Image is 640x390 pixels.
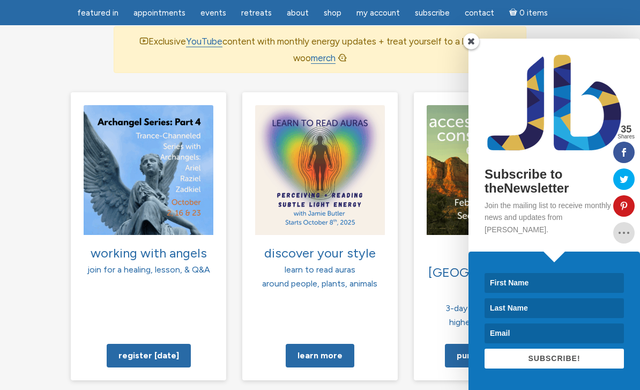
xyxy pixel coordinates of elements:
[264,245,376,261] span: discover your style
[465,8,494,18] span: Contact
[107,344,191,367] a: Register [DATE]
[458,3,501,24] a: Contact
[528,354,580,363] span: SUBSCRIBE!
[324,8,341,18] span: Shop
[241,8,272,18] span: Retreats
[415,8,450,18] span: Subscribe
[133,8,185,18] span: Appointments
[87,264,210,275] span: join for a healing, lesson, & Q&A
[311,53,336,64] a: merch
[485,273,624,293] input: First Name
[285,264,355,275] span: learn to read auras
[235,3,278,24] a: Retreats
[509,8,519,18] i: Cart
[280,3,315,24] a: About
[485,298,624,318] input: Last Name
[286,344,354,367] a: Learn more
[186,36,222,47] a: YouTube
[408,3,456,24] a: Subscribe
[127,3,192,24] a: Appointments
[485,323,624,343] input: Email
[485,167,624,196] h2: Subscribe to theNewsletter
[617,134,635,139] span: Shares
[519,9,548,17] span: 0 items
[71,3,125,24] a: featured in
[91,245,207,261] span: working with angels
[350,3,406,24] a: My Account
[356,8,400,18] span: My Account
[262,278,377,289] span: around people, plants, animals
[617,124,635,134] span: 35
[114,26,526,73] div: Exclusive content with monthly energy updates + treat yourself to a little woo woo
[317,3,348,24] a: Shop
[194,3,233,24] a: Events
[77,8,118,18] span: featured in
[485,349,624,369] button: SUBSCRIBE!
[503,2,554,24] a: Cart0 items
[200,8,226,18] span: Events
[485,200,624,236] p: Join the mailing list to receive monthly news and updates from [PERSON_NAME].
[287,8,309,18] span: About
